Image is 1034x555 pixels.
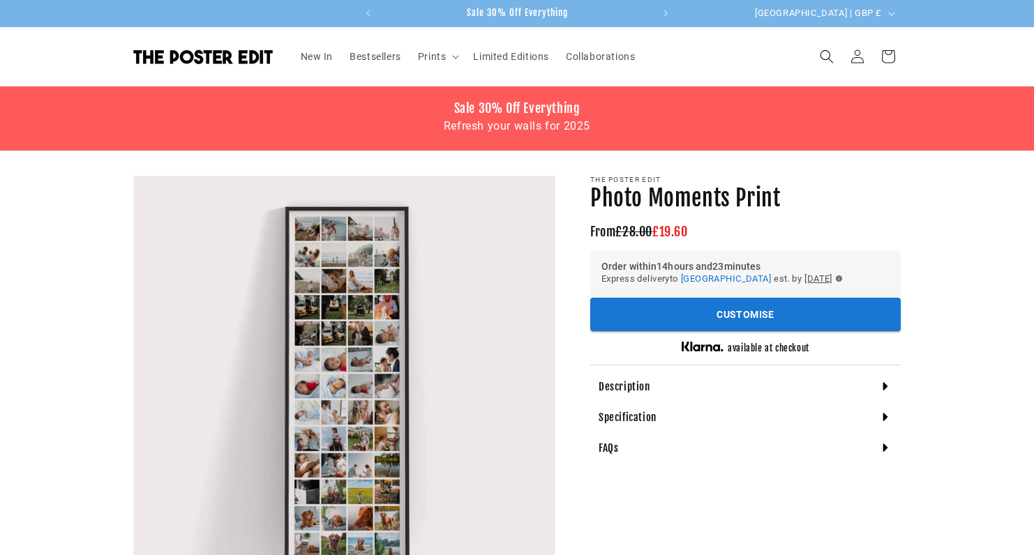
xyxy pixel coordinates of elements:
h5: available at checkout [728,342,809,354]
span: New In [301,50,334,63]
button: Customise [590,298,901,332]
a: The Poster Edit [128,44,278,69]
a: Limited Editions [465,42,557,71]
img: The Poster Edit [133,50,273,64]
h6: Order within 14 hours and 23 minutes [601,261,890,271]
h4: Specification [599,411,657,425]
a: Collaborations [557,42,643,71]
h4: FAQs [599,441,618,455]
h3: From [590,224,901,240]
summary: Search [811,41,842,72]
h1: Photo Moments Print [590,184,901,213]
a: New In [292,42,342,71]
h4: Description [599,380,650,394]
div: outlined primary button group [590,298,901,332]
p: The Poster Edit [590,176,901,184]
span: [GEOGRAPHIC_DATA] | GBP £ [755,6,882,20]
button: [GEOGRAPHIC_DATA] [681,271,771,287]
span: Bestsellers [350,50,401,63]
summary: Prints [410,42,465,71]
span: Collaborations [566,50,635,63]
a: Bestsellers [341,42,410,71]
span: £28.00 [615,224,652,239]
span: [GEOGRAPHIC_DATA] [681,273,771,284]
span: Sale 30% Off Everything [467,7,568,18]
span: Limited Editions [473,50,549,63]
span: [DATE] [804,271,832,287]
span: Express delivery to [601,271,678,287]
span: Prints [418,50,447,63]
span: £19.60 [652,224,688,239]
span: est. by [774,271,802,287]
